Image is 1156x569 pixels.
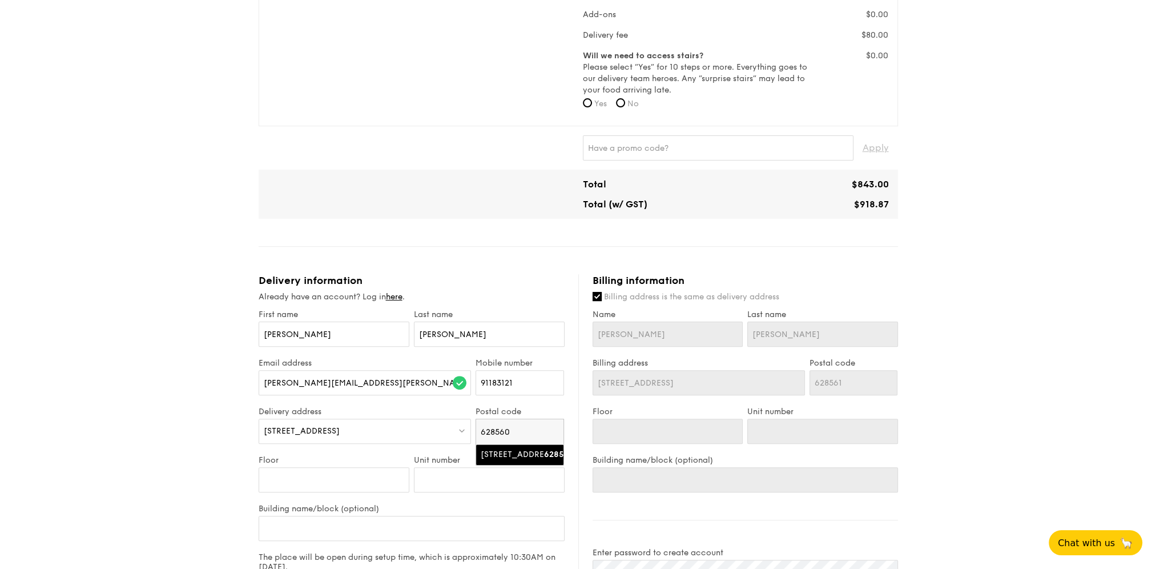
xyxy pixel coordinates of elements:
[593,292,602,301] input: Billing address is the same as delivery address
[259,291,565,303] div: Already have an account? Log in .
[386,292,402,302] a: here
[481,449,539,460] div: [STREET_ADDRESS]
[854,199,889,210] span: $918.87
[809,358,898,368] label: Postal code
[747,407,898,416] label: Unit number
[414,455,565,465] label: Unit number
[616,98,625,107] input: No
[866,51,888,61] span: $0.00
[863,135,889,161] span: Apply
[583,135,853,161] input: Have a promo code?
[593,455,898,465] label: Building name/block (optional)
[604,292,779,302] span: Billing address is the same as delivery address
[476,407,564,416] label: Postal code
[259,310,409,319] label: First name
[1049,530,1142,555] button: Chat with us🦙
[414,310,565,319] label: Last name
[259,455,409,465] label: Floor
[583,50,809,96] label: Please select “Yes” for 10 steps or more. Everything goes to our delivery team heroes. Any “surpr...
[593,407,743,416] label: Floor
[866,10,888,19] span: $0.00
[259,274,362,287] span: Delivery information
[458,426,466,435] img: icon-dropdown.fa26e9f9.svg
[583,30,628,40] span: Delivery fee
[544,450,574,459] strong: 628560
[1119,536,1133,550] span: 🦙
[593,358,805,368] label: Billing address
[583,51,703,61] b: Will we need to access stairs?
[593,548,898,558] label: Enter password to create account
[583,10,616,19] span: Add-ons
[594,99,607,109] span: Yes
[259,407,472,416] label: Delivery address
[627,99,639,109] span: No
[476,358,564,368] label: Mobile number
[259,504,565,514] label: Building name/block (optional)
[593,310,743,319] label: Name
[593,274,684,287] span: Billing information
[583,199,647,210] span: Total (w/ GST)
[852,179,889,190] span: $843.00
[259,358,472,368] label: Email address
[264,426,340,436] span: [STREET_ADDRESS]
[453,376,466,390] img: icon-success.f839ccf9.svg
[583,98,592,107] input: Yes
[1058,538,1115,548] span: Chat with us
[861,30,888,40] span: $80.00
[583,179,606,190] span: Total
[747,310,898,319] label: Last name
